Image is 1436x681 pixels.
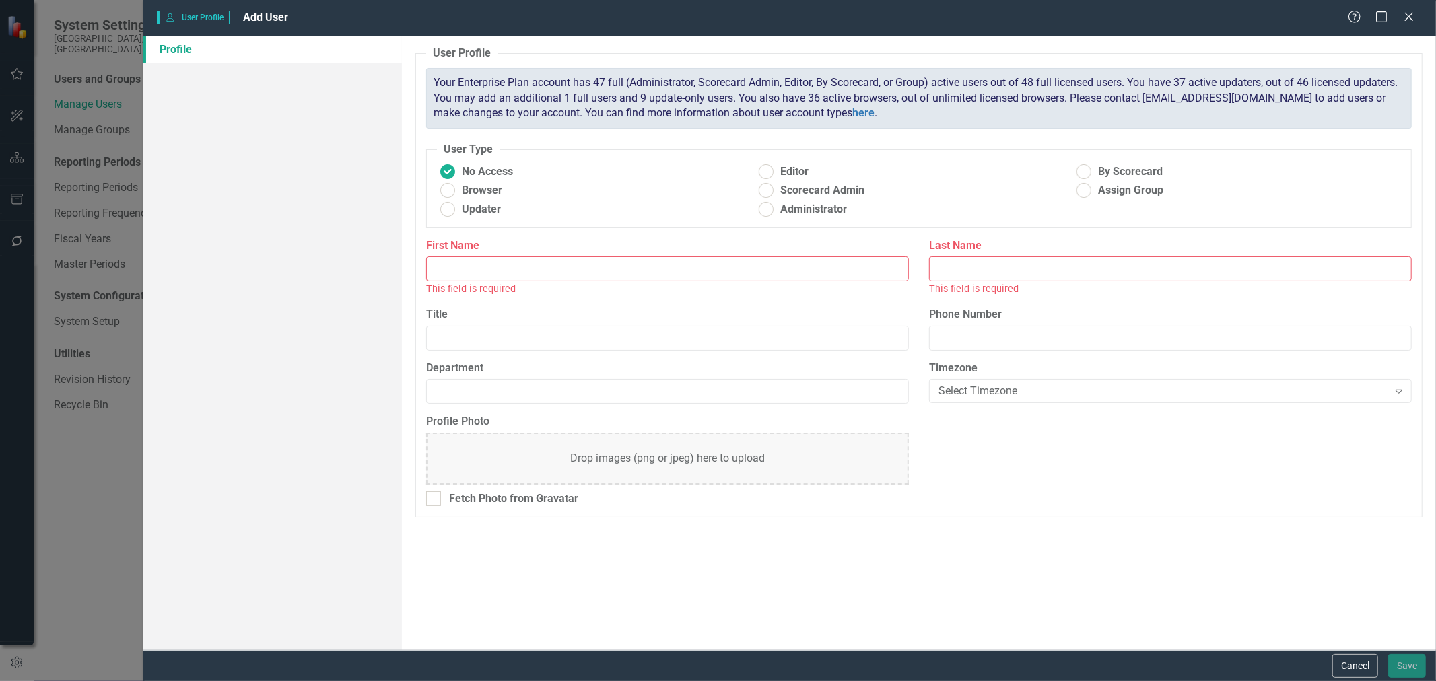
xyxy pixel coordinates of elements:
[426,361,909,376] label: Department
[938,384,1388,399] div: Select Timezone
[243,11,288,24] span: Add User
[780,183,864,199] span: Scorecard Admin
[929,238,1412,254] label: Last Name
[426,238,909,254] label: First Name
[143,36,402,63] a: Profile
[437,142,500,157] legend: User Type
[780,202,847,217] span: Administrator
[1098,164,1163,180] span: By Scorecard
[426,281,909,297] div: This field is required
[1332,654,1378,678] button: Cancel
[426,307,909,322] label: Title
[462,202,501,217] span: Updater
[449,491,578,507] div: Fetch Photo from Gravatar
[462,164,513,180] span: No Access
[426,46,498,61] legend: User Profile
[426,414,909,429] label: Profile Photo
[434,76,1398,120] span: Your Enterprise Plan account has 47 full (Administrator, Scorecard Admin, Editor, By Scorecard, o...
[1388,654,1426,678] button: Save
[1098,183,1163,199] span: Assign Group
[462,183,502,199] span: Browser
[929,361,1412,376] label: Timezone
[852,106,875,119] a: here
[780,164,809,180] span: Editor
[157,11,229,24] span: User Profile
[570,451,765,466] div: Drop images (png or jpeg) here to upload
[929,307,1412,322] label: Phone Number
[929,281,1412,297] div: This field is required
